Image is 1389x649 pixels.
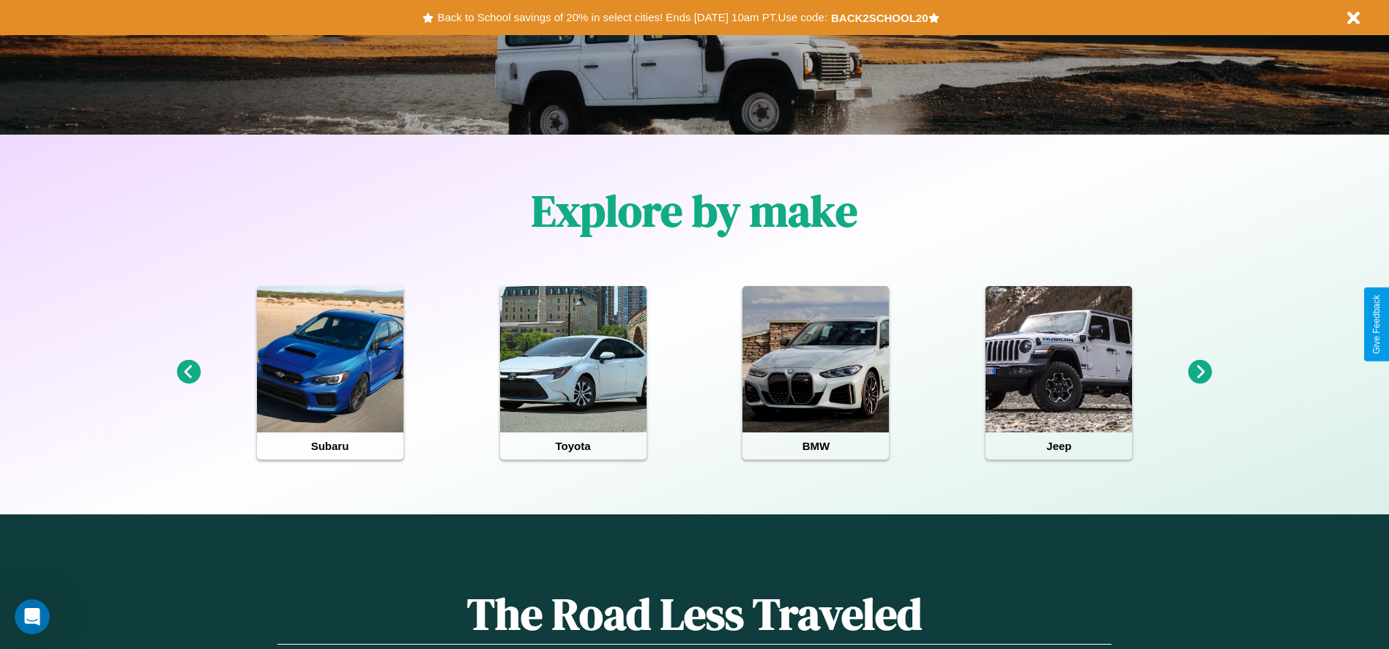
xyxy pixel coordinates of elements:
b: BACK2SCHOOL20 [831,12,928,24]
h1: Explore by make [532,181,857,241]
iframe: Intercom live chat [15,599,50,634]
h4: Jeep [986,432,1132,459]
h4: Toyota [500,432,647,459]
button: Back to School savings of 20% in select cities! Ends [DATE] 10am PT.Use code: [433,7,830,28]
h4: BMW [742,432,889,459]
h4: Subaru [257,432,403,459]
div: Give Feedback [1371,295,1382,354]
h1: The Road Less Traveled [278,584,1111,645]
